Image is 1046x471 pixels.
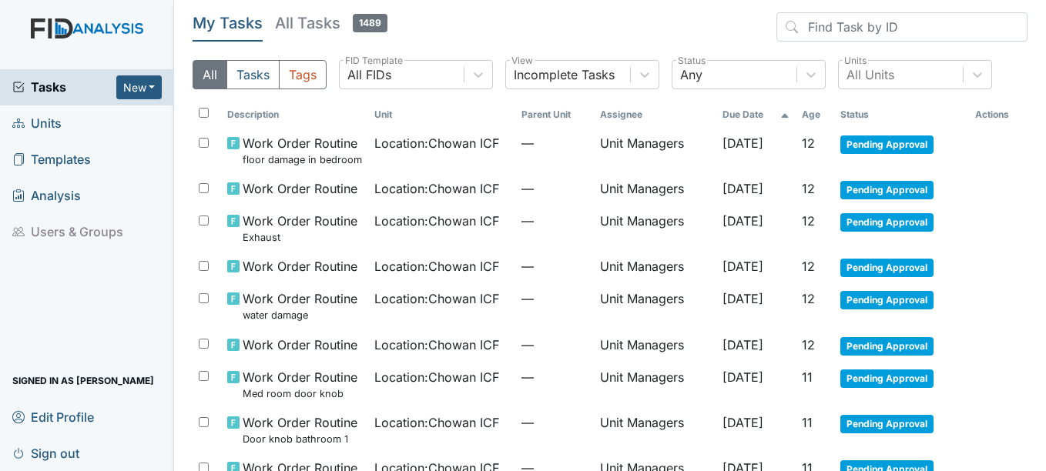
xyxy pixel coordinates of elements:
[594,205,716,251] td: Unit Managers
[243,336,357,354] span: Work Order Routine
[594,407,716,453] td: Unit Managers
[12,369,154,392] span: Signed in as [PERSON_NAME]
[12,441,79,465] span: Sign out
[722,291,763,306] span: [DATE]
[12,405,94,429] span: Edit Profile
[802,213,815,229] span: 12
[243,212,357,245] span: Work Order Routine Exhaust
[722,369,763,385] span: [DATE]
[243,289,357,322] span: Work Order Routine water damage
[594,173,716,205] td: Unit Managers
[116,75,163,99] button: New
[802,181,815,196] span: 12
[374,212,499,230] span: Location : Chowan ICF
[243,257,357,276] span: Work Order Routine
[374,289,499,308] span: Location : Chowan ICF
[353,14,387,32] span: 1489
[840,415,934,433] span: Pending Approval
[722,181,763,196] span: [DATE]
[802,135,815,151] span: 12
[722,259,763,274] span: [DATE]
[521,336,588,354] span: —
[594,251,716,283] td: Unit Managers
[521,134,588,152] span: —
[243,368,357,401] span: Work Order Routine Med room door knob
[12,78,116,96] a: Tasks
[722,415,763,430] span: [DATE]
[347,65,391,84] div: All FIDs
[802,337,815,352] span: 12
[834,102,968,128] th: Toggle SortBy
[374,134,499,152] span: Location : Chowan ICF
[368,102,515,128] th: Toggle SortBy
[193,12,263,34] h5: My Tasks
[840,181,934,199] span: Pending Approval
[521,368,588,386] span: —
[802,259,815,274] span: 12
[374,368,499,386] span: Location : Chowan ICF
[193,60,227,89] button: All
[722,135,763,151] span: [DATE]
[243,308,357,322] small: water damage
[243,413,357,446] span: Work Order Routine Door knob bathroom 1
[802,415,813,430] span: 11
[840,337,934,356] span: Pending Approval
[521,257,588,276] span: —
[722,213,763,229] span: [DATE]
[594,283,716,329] td: Unit Managers
[12,148,91,172] span: Templates
[521,179,588,198] span: —
[514,65,615,84] div: Incomplete Tasks
[594,329,716,362] td: Unit Managers
[12,184,81,208] span: Analysis
[243,152,362,167] small: floor damage in bedroom
[802,369,813,385] span: 11
[594,362,716,407] td: Unit Managers
[374,413,499,432] span: Location : Chowan ICF
[193,60,327,89] div: Type filter
[243,230,357,245] small: Exhaust
[594,128,716,173] td: Unit Managers
[796,102,835,128] th: Toggle SortBy
[722,337,763,352] span: [DATE]
[243,179,357,198] span: Work Order Routine
[680,65,702,84] div: Any
[243,386,357,401] small: Med room door knob
[521,413,588,432] span: —
[374,257,499,276] span: Location : Chowan ICF
[969,102,1028,128] th: Actions
[279,60,327,89] button: Tags
[243,432,357,446] small: Door knob bathroom 1
[840,213,934,232] span: Pending Approval
[12,112,62,135] span: Units
[226,60,280,89] button: Tasks
[521,212,588,230] span: —
[594,102,716,128] th: Assignee
[515,102,594,128] th: Toggle SortBy
[840,369,934,388] span: Pending Approval
[243,134,362,167] span: Work Order Routine floor damage in bedroom
[275,12,387,34] h5: All Tasks
[521,289,588,308] span: —
[847,65,894,84] div: All Units
[802,291,815,306] span: 12
[840,135,934,154] span: Pending Approval
[374,336,499,354] span: Location : Chowan ICF
[840,259,934,277] span: Pending Approval
[374,179,499,198] span: Location : Chowan ICF
[716,102,796,128] th: Toggle SortBy
[199,108,209,118] input: Toggle All Rows Selected
[221,102,368,128] th: Toggle SortBy
[776,12,1028,42] input: Find Task by ID
[840,291,934,309] span: Pending Approval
